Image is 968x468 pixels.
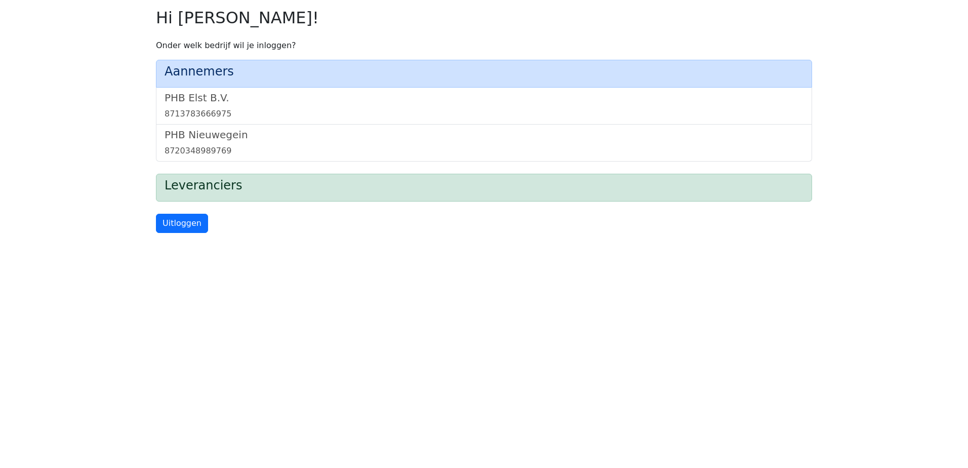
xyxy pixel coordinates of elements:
[165,64,803,79] h4: Aannemers
[165,129,803,157] a: PHB Nieuwegein8720348989769
[156,214,208,233] a: Uitloggen
[165,129,803,141] h5: PHB Nieuwegein
[156,8,812,27] h2: Hi [PERSON_NAME]!
[165,145,803,157] div: 8720348989769
[165,92,803,104] h5: PHB Elst B.V.
[165,92,803,120] a: PHB Elst B.V.8713783666975
[165,108,803,120] div: 8713783666975
[165,178,803,193] h4: Leveranciers
[156,40,812,52] p: Onder welk bedrijf wil je inloggen?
